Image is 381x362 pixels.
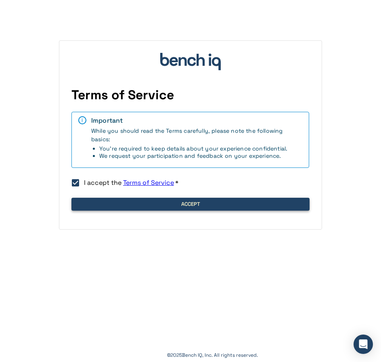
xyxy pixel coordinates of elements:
[84,178,174,187] span: I accept the
[99,152,302,159] li: We request your participation and feedback on your experience.
[99,145,302,152] li: You're required to keep details about your experience confidential.
[354,335,373,354] div: Open Intercom Messenger
[160,53,221,70] img: bench_iq_logo.svg
[91,127,302,159] span: While you should read the Terms carefully, please note the following basics:
[71,198,310,211] button: Accept
[91,116,302,125] div: Important
[78,116,86,124] div: i
[71,87,310,103] h4: Terms of Service
[123,178,174,187] a: Terms of Service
